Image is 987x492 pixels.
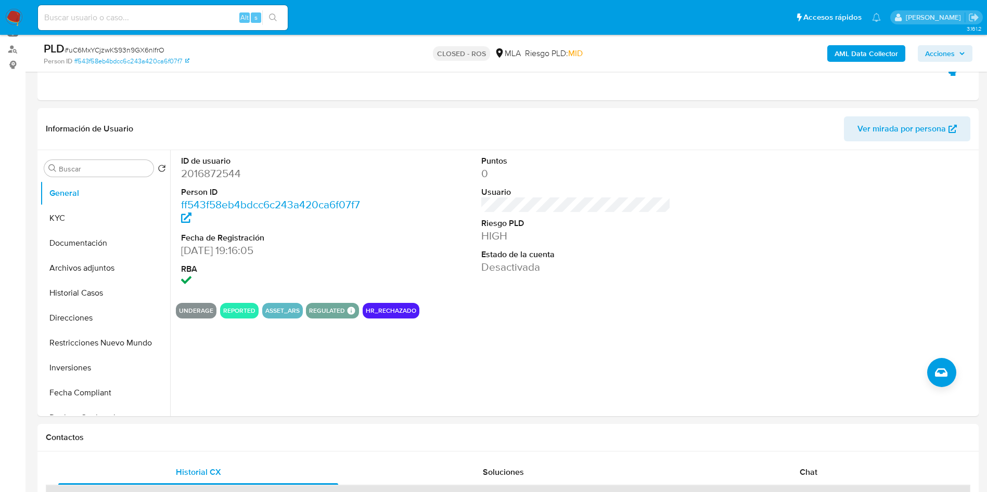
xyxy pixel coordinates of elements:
[40,206,170,231] button: KYC
[48,164,57,172] button: Buscar
[181,187,371,198] dt: Person ID
[918,45,972,62] button: Acciones
[872,13,881,22] a: Notificaciones
[800,466,817,478] span: Chat
[906,12,965,22] p: mariaeugenia.sanchez@mercadolibre.com
[844,116,970,141] button: Ver mirada por persona
[483,466,524,478] span: Soluciones
[74,57,189,66] a: ff543f58eb4bdcc6c243a420ca6f07f7
[181,155,371,167] dt: ID de usuario
[481,187,671,198] dt: Usuario
[835,45,898,62] b: AML Data Collector
[568,47,583,59] span: MID
[433,46,490,61] p: CLOSED - ROS
[46,432,970,443] h1: Contactos
[262,10,284,25] button: search-icon
[40,355,170,380] button: Inversiones
[176,466,221,478] span: Historial CX
[240,12,249,22] span: Alt
[481,155,671,167] dt: Puntos
[803,12,862,23] span: Accesos rápidos
[525,48,583,59] span: Riesgo PLD:
[181,263,371,275] dt: RBA
[44,40,65,57] b: PLD
[59,164,149,174] input: Buscar
[181,243,371,258] dd: [DATE] 19:16:05
[40,405,170,430] button: Devices Geolocation
[181,166,371,181] dd: 2016872544
[968,12,979,23] a: Salir
[827,45,905,62] button: AML Data Collector
[481,260,671,274] dd: Desactivada
[481,166,671,181] dd: 0
[158,164,166,176] button: Volver al orden por defecto
[40,256,170,281] button: Archivos adjuntos
[925,45,955,62] span: Acciones
[40,305,170,330] button: Direcciones
[40,231,170,256] button: Documentación
[40,330,170,355] button: Restricciones Nuevo Mundo
[46,124,133,134] h1: Información de Usuario
[857,116,946,141] span: Ver mirada por persona
[181,197,360,227] a: ff543f58eb4bdcc6c243a420ca6f07f7
[44,57,72,66] b: Person ID
[40,281,170,305] button: Historial Casos
[181,232,371,244] dt: Fecha de Registración
[481,229,671,243] dd: HIGH
[40,380,170,405] button: Fecha Compliant
[38,11,288,24] input: Buscar usuario o caso...
[65,45,164,55] span: # uC6MxYCjzwKS93n9GX6nlfrO
[481,249,671,260] dt: Estado de la cuenta
[40,181,170,206] button: General
[967,24,982,33] span: 3.161.2
[481,218,671,229] dt: Riesgo PLD
[494,48,521,59] div: MLA
[254,12,258,22] span: s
